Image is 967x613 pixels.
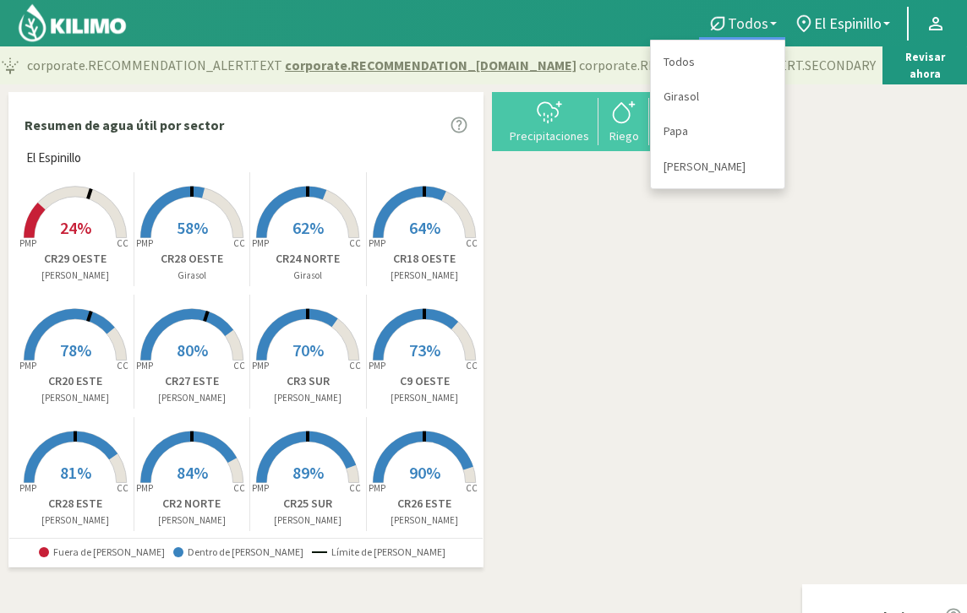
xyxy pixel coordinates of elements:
[250,513,366,528] p: [PERSON_NAME]
[18,372,134,390] p: CR20 ESTE
[350,360,362,372] tspan: CC
[651,114,784,149] a: Papa
[17,3,128,43] img: Kilimo
[250,269,366,283] p: Girasol
[579,55,876,75] span: corporate.RECOMMENDATION_ALERT.SECONDARY
[134,269,250,283] p: Girasol
[60,217,91,238] span: 24%
[649,94,710,150] button: Carga mensual
[651,149,784,184] a: [PERSON_NAME]
[899,49,950,83] p: Revisar ahora
[19,360,36,372] tspan: PMP
[285,55,576,75] span: corporate.RECOMMENDATION_[DOMAIN_NAME]
[728,14,768,32] span: Todos
[651,45,784,79] a: Todos
[369,482,385,494] tspan: PMP
[367,250,483,268] p: CR18 OESTE
[292,462,324,483] span: 89%
[60,339,91,361] span: 78%
[350,482,362,494] tspan: CC
[312,546,445,558] span: Límite de [PERSON_NAME]
[19,482,36,494] tspan: PMP
[18,391,134,405] p: [PERSON_NAME]
[250,495,366,513] p: CR25 SUR
[25,115,224,135] p: Resumen de agua útil por sector
[233,482,245,494] tspan: CC
[367,372,483,390] p: C9 OESTE
[136,360,153,372] tspan: PMP
[19,237,36,249] tspan: PMP
[233,360,245,372] tspan: CC
[292,217,324,238] span: 62%
[409,217,440,238] span: 64%
[233,237,245,249] tspan: CC
[467,482,478,494] tspan: CC
[505,130,593,142] div: Precipitaciones
[467,237,478,249] tspan: CC
[367,269,483,283] p: [PERSON_NAME]
[369,237,385,249] tspan: PMP
[882,44,967,88] button: Revisar ahora
[409,462,440,483] span: 90%
[134,495,250,513] p: CR2 NORTE
[467,360,478,372] tspan: CC
[60,462,91,483] span: 81%
[409,339,440,361] span: 73%
[814,14,882,32] span: El Espinillo
[27,55,876,75] p: corporate.RECOMMENDATION_ALERT.TEXT
[117,360,129,372] tspan: CC
[18,495,134,513] p: CR28 ESTE
[18,269,134,283] p: [PERSON_NAME]
[651,79,784,114] a: Girasol
[136,482,153,494] tspan: PMP
[134,372,250,390] p: CR27 ESTE
[134,250,250,268] p: CR28 OESTE
[367,513,483,528] p: [PERSON_NAME]
[350,237,362,249] tspan: CC
[367,495,483,513] p: CR26 ESTE
[292,339,324,361] span: 70%
[39,546,165,558] span: Fuera de [PERSON_NAME]
[598,98,649,143] button: Riego
[252,237,269,249] tspan: PMP
[117,482,129,494] tspan: CC
[369,360,385,372] tspan: PMP
[18,513,134,528] p: [PERSON_NAME]
[177,339,208,361] span: 80%
[252,482,269,494] tspan: PMP
[134,391,250,405] p: [PERSON_NAME]
[177,462,208,483] span: 84%
[250,250,366,268] p: CR24 NORTE
[367,391,483,405] p: [PERSON_NAME]
[134,513,250,528] p: [PERSON_NAME]
[250,372,366,390] p: CR3 SUR
[500,98,598,143] button: Precipitaciones
[604,130,644,142] div: Riego
[250,391,366,405] p: [PERSON_NAME]
[173,546,303,558] span: Dentro de [PERSON_NAME]
[26,149,81,168] span: El Espinillo
[117,237,129,249] tspan: CC
[177,217,208,238] span: 58%
[252,360,269,372] tspan: PMP
[18,250,134,268] p: CR29 OESTE
[136,237,153,249] tspan: PMP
